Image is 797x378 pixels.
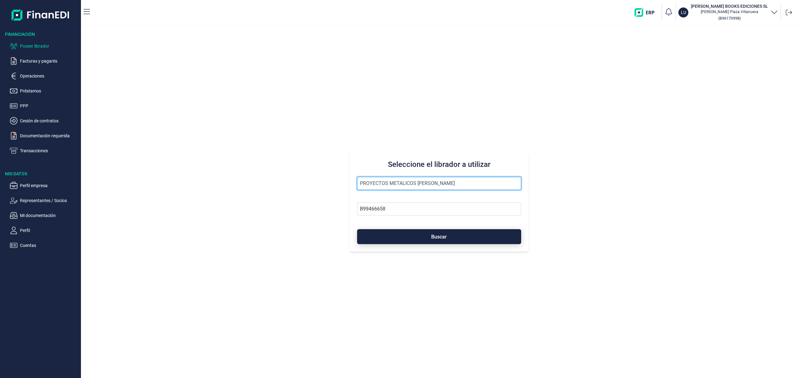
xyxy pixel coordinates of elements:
[357,177,521,190] input: Seleccione la razón social
[691,9,768,14] p: [PERSON_NAME] Plaza Villanueva
[10,197,78,204] button: Representantes / Socios
[20,102,78,110] p: PPP
[20,42,78,50] p: Poseer librador
[357,229,521,244] button: Buscar
[20,117,78,125] p: Cesión de contratos
[431,234,447,239] span: Buscar
[20,87,78,95] p: Préstamos
[10,242,78,249] button: Cuentas
[20,212,78,219] p: Mi documentación
[20,197,78,204] p: Representantes / Socios
[20,57,78,65] p: Facturas y pagarés
[20,72,78,80] p: Operaciones
[10,87,78,95] button: Préstamos
[10,102,78,110] button: PPP
[10,57,78,65] button: Facturas y pagarés
[681,9,686,16] p: LU
[20,227,78,234] p: Perfil
[10,132,78,139] button: Documentación requerida
[357,202,521,215] input: Busque por NIF
[20,132,78,139] p: Documentación requerida
[10,117,78,125] button: Cesión de contratos
[357,159,521,169] h3: Seleccione el librador a utilizar
[12,5,70,25] img: Logo de aplicación
[20,182,78,189] p: Perfil empresa
[10,182,78,189] button: Perfil empresa
[10,212,78,219] button: Mi documentación
[691,3,768,9] h3: [PERSON_NAME] BOOKS EDICIONES SL
[678,3,778,22] button: LU[PERSON_NAME] BOOKS EDICIONES SL[PERSON_NAME] Plaza Villanueva(B96170998)
[10,42,78,50] button: Poseer librador
[634,8,659,17] img: erp
[10,227,78,234] button: Perfil
[20,242,78,249] p: Cuentas
[10,147,78,154] button: Transacciones
[20,147,78,154] p: Transacciones
[10,72,78,80] button: Operaciones
[718,16,741,21] small: Copiar cif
